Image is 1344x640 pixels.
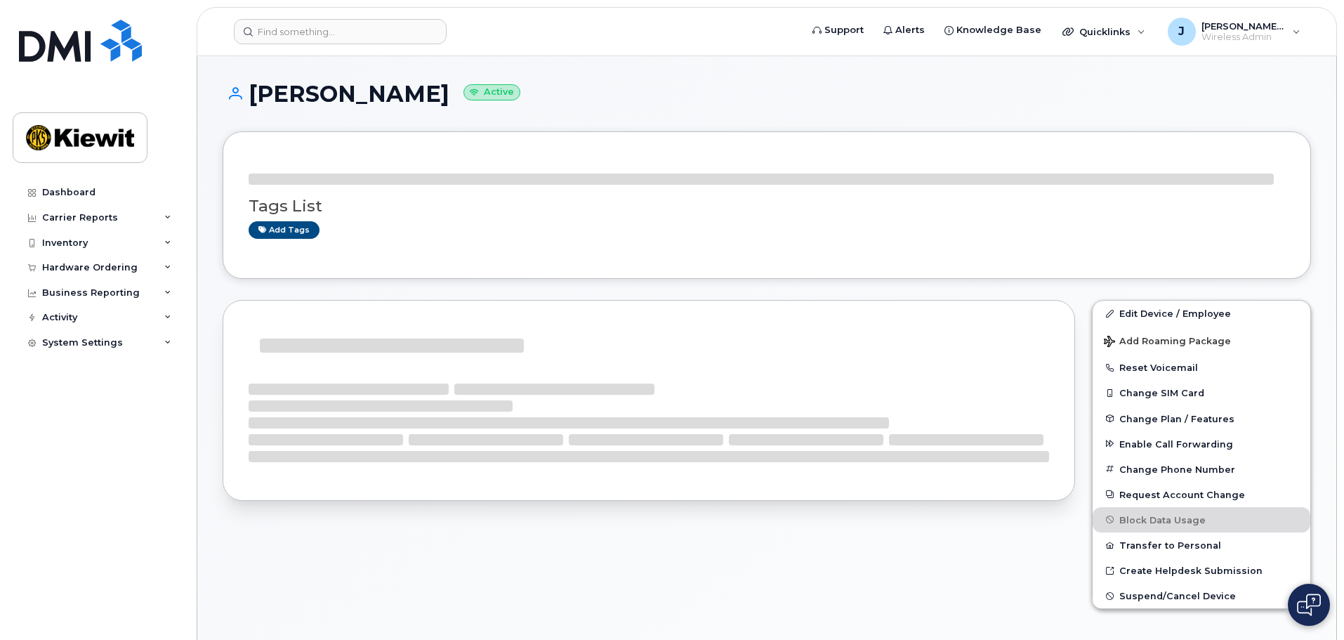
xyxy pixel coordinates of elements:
h3: Tags List [249,197,1285,215]
button: Suspend/Cancel Device [1093,583,1310,608]
h1: [PERSON_NAME] [223,81,1311,106]
button: Add Roaming Package [1093,326,1310,355]
span: Add Roaming Package [1104,336,1231,349]
button: Change SIM Card [1093,380,1310,405]
button: Reset Voicemail [1093,355,1310,380]
span: Suspend/Cancel Device [1119,591,1236,601]
a: Create Helpdesk Submission [1093,558,1310,583]
a: Edit Device / Employee [1093,301,1310,326]
button: Enable Call Forwarding [1093,431,1310,457]
button: Change Plan / Features [1093,406,1310,431]
img: Open chat [1297,594,1321,616]
button: Request Account Change [1093,482,1310,507]
small: Active [463,84,520,100]
button: Change Phone Number [1093,457,1310,482]
span: Enable Call Forwarding [1119,438,1233,449]
button: Block Data Usage [1093,507,1310,533]
span: Change Plan / Features [1119,413,1234,424]
button: Transfer to Personal [1093,533,1310,558]
a: Add tags [249,221,319,239]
